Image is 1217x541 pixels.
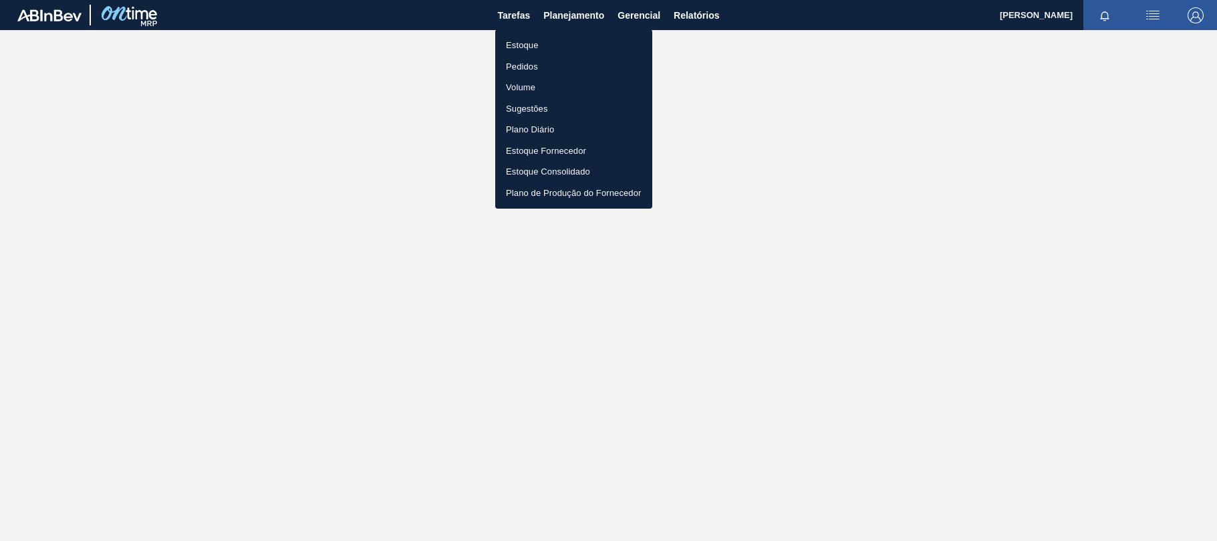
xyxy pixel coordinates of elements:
[495,161,652,183] a: Estoque Consolidado
[495,56,652,78] a: Pedidos
[495,98,652,120] a: Sugestões
[495,35,652,56] a: Estoque
[495,77,652,98] a: Volume
[495,183,652,204] a: Plano de Produção do Fornecedor
[495,119,652,140] a: Plano Diário
[495,140,652,162] a: Estoque Fornecedor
